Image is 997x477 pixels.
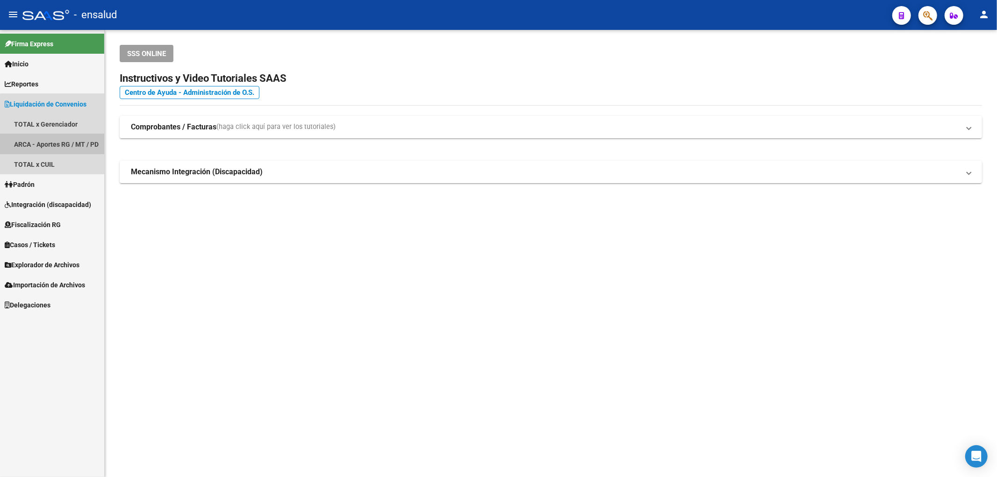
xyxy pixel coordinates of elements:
[7,9,19,20] mat-icon: menu
[216,122,336,132] span: (haga click aquí para ver los tutoriales)
[5,79,38,89] span: Reportes
[5,179,35,190] span: Padrón
[5,240,55,250] span: Casos / Tickets
[131,167,263,177] strong: Mecanismo Integración (Discapacidad)
[120,161,982,183] mat-expansion-panel-header: Mecanismo Integración (Discapacidad)
[120,45,173,62] button: SSS ONLINE
[131,122,216,132] strong: Comprobantes / Facturas
[5,300,50,310] span: Delegaciones
[5,59,29,69] span: Inicio
[978,9,990,20] mat-icon: person
[965,445,988,468] div: Open Intercom Messenger
[120,70,982,87] h2: Instructivos y Video Tutoriales SAAS
[5,220,61,230] span: Fiscalización RG
[5,260,79,270] span: Explorador de Archivos
[74,5,117,25] span: - ensalud
[5,39,53,49] span: Firma Express
[5,199,91,210] span: Integración (discapacidad)
[127,50,166,58] span: SSS ONLINE
[120,116,982,138] mat-expansion-panel-header: Comprobantes / Facturas(haga click aquí para ver los tutoriales)
[5,280,85,290] span: Importación de Archivos
[120,86,259,99] a: Centro de Ayuda - Administración de O.S.
[5,99,86,109] span: Liquidación de Convenios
